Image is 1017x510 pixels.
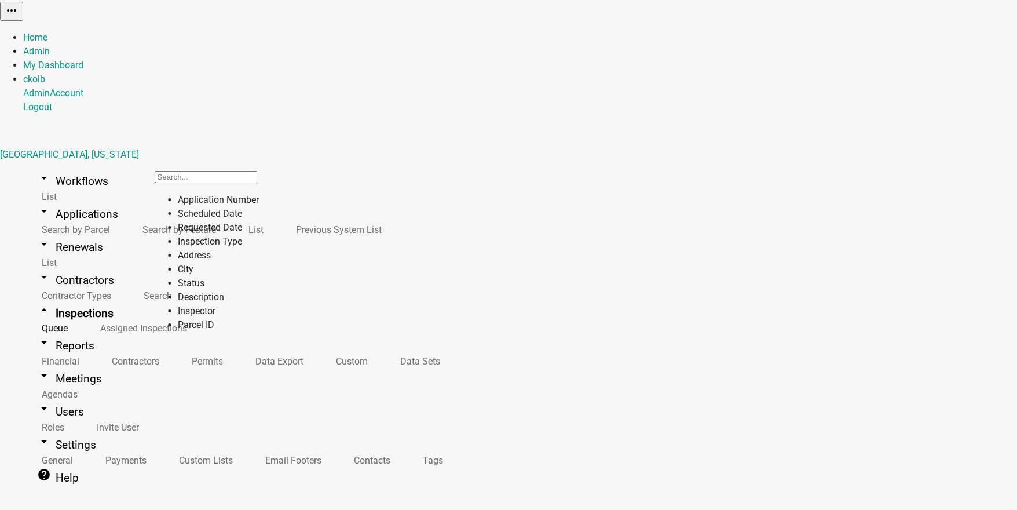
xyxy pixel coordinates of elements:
[23,88,50,99] a: Admin
[78,415,153,440] a: Invite User
[23,101,52,112] a: Logout
[178,318,259,332] li: Parcel ID
[178,249,259,263] li: Address
[23,267,128,294] a: arrow_drop_downContractors
[23,316,82,341] a: Queue
[23,46,50,57] a: Admin
[124,217,230,242] a: Search by Feature
[23,283,125,308] a: Contractor Types
[155,171,257,183] input: Search...
[178,304,259,318] li: Inspector
[23,86,1017,114] div: ckolb
[178,276,259,290] li: Status
[23,201,132,228] a: arrow_drop_downApplications
[173,349,237,374] a: Permits
[178,290,259,304] li: Description
[404,448,457,473] a: Tags
[23,332,108,359] a: arrow_drop_downReports
[335,448,404,473] a: Contacts
[37,402,51,416] i: arrow_drop_down
[178,207,259,221] li: Scheduled Date
[23,74,45,85] a: ckolb
[23,217,124,242] a: Search by Parcel
[23,60,83,71] a: My Dashboard
[37,204,51,218] i: arrow_drop_down
[5,3,19,17] i: more_horiz
[178,221,259,235] li: Requested Date
[178,263,259,276] li: City
[317,349,382,374] a: Custom
[125,283,186,308] a: Search
[277,217,396,242] a: Previous System List
[23,250,71,275] a: List
[23,300,127,327] a: arrow_drop_upInspections
[87,448,160,473] a: Payments
[160,448,247,473] a: Custom Lists
[23,431,110,458] a: arrow_drop_downSettings
[23,32,47,43] a: Home
[23,167,122,195] a: arrow_drop_downWorkflows
[23,234,117,261] a: arrow_drop_downRenewals
[37,369,51,382] i: arrow_drop_down
[37,270,51,284] i: arrow_drop_down
[23,365,116,392] a: arrow_drop_downMeetings
[82,316,201,341] a: Assigned Inspections
[23,398,98,425] a: arrow_drop_downUsers
[178,235,259,249] li: Inspection Type
[37,303,51,317] i: arrow_drop_up
[50,88,83,99] a: Account
[23,464,93,491] a: helpHelp
[37,237,51,251] i: arrow_drop_down
[37,171,51,185] i: arrow_drop_down
[178,193,259,207] li: Application Number
[23,184,71,209] a: List
[23,415,78,440] a: Roles
[37,468,51,482] i: help
[93,349,173,374] a: Contractors
[37,435,51,449] i: arrow_drop_down
[382,349,454,374] a: Data Sets
[237,349,317,374] a: Data Export
[23,349,93,374] a: Financial
[247,448,335,473] a: Email Footers
[37,336,51,349] i: arrow_drop_down
[23,448,87,473] a: General
[23,382,92,407] a: Agendas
